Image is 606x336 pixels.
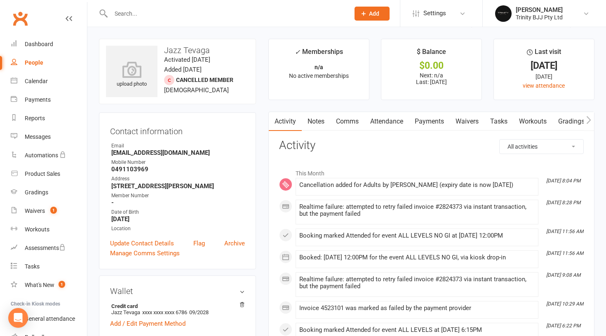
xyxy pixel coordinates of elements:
[25,208,45,214] div: Waivers
[111,208,245,216] div: Date of Birth
[364,112,409,131] a: Attendance
[164,66,202,73] time: Added [DATE]
[224,238,245,248] a: Archive
[111,215,245,223] strong: [DATE]
[25,226,49,233] div: Workouts
[142,309,187,315] span: xxxx xxxx xxxx 6786
[546,323,580,329] i: [DATE] 6:22 PM
[11,35,87,54] a: Dashboard
[11,91,87,109] a: Payments
[25,245,66,251] div: Assessments
[25,315,75,322] div: General attendance
[11,165,87,183] a: Product Sales
[25,41,53,47] div: Dashboard
[106,61,157,89] div: upload photo
[516,14,563,21] div: Trinity BJJ Pty Ltd
[11,257,87,276] a: Tasks
[111,166,245,173] strong: 0491103969
[546,200,580,205] i: [DATE] 8:28 PM
[110,238,174,248] a: Update Contact Details
[25,170,60,177] div: Product Sales
[8,308,28,328] div: Open Intercom Messenger
[25,189,48,196] div: Gradings
[299,305,535,312] div: Invoice 4523101 was marked as failed by the payment provider
[546,229,583,234] i: [DATE] 11:56 AM
[110,302,245,317] li: Jazz Tevaga
[59,281,65,288] span: 1
[546,272,580,278] i: [DATE] 9:08 AM
[409,112,450,131] a: Payments
[111,182,245,190] strong: [STREET_ADDRESS][PERSON_NAME]
[110,319,186,329] a: Add / Edit Payment Method
[523,82,565,89] a: view attendance
[546,301,583,307] i: [DATE] 10:29 AM
[295,47,343,62] div: Memberships
[369,10,379,17] span: Add
[111,142,245,150] div: Email
[11,239,87,257] a: Assessments
[111,199,245,206] strong: -
[111,225,245,233] div: Location
[111,175,245,183] div: Address
[25,115,45,121] div: Reports
[269,112,302,131] a: Activity
[108,8,344,19] input: Search...
[11,109,87,128] a: Reports
[189,309,209,315] span: 09/2028
[11,202,87,220] a: Waivers 1
[111,149,245,156] strong: [EMAIL_ADDRESS][DOMAIN_NAME]
[25,263,40,270] div: Tasks
[355,7,390,21] button: Add
[25,59,43,66] div: People
[546,250,583,256] i: [DATE] 11:56 AM
[11,183,87,202] a: Gradings
[176,77,233,83] span: Cancelled member
[11,146,87,165] a: Automations
[299,232,535,239] div: Booking marked Attended for event ALL LEVELS NO GI at [DATE] 12:00PM
[11,128,87,146] a: Messages
[516,6,563,14] div: [PERSON_NAME]
[330,112,364,131] a: Comms
[299,276,535,290] div: Realtime failure: attempted to retry failed invoice #2824373 via instant transaction, but the pay...
[111,192,245,200] div: Member Number
[302,112,330,131] a: Notes
[25,133,51,140] div: Messages
[279,165,584,178] li: This Month
[50,207,57,214] span: 1
[193,238,205,248] a: Flag
[164,86,229,94] span: [DEMOGRAPHIC_DATA]
[106,46,249,55] h3: Jazz Tevaga
[11,72,87,91] a: Calendar
[299,182,535,189] div: Cancellation added for Adults by [PERSON_NAME] (expiry date is now [DATE])
[484,112,513,131] a: Tasks
[110,287,245,296] h3: Wallet
[279,139,584,152] h3: Activity
[299,254,535,261] div: Booked: [DATE] 12:00PM for the event ALL LEVELS NO GI, via kiosk drop-in
[299,203,535,217] div: Realtime failure: attempted to retry failed invoice #2824373 via instant transaction, but the pay...
[10,8,31,29] a: Clubworx
[389,61,474,70] div: $0.00
[315,64,323,70] strong: n/a
[423,4,446,23] span: Settings
[11,276,87,294] a: What's New1
[513,112,552,131] a: Workouts
[110,124,245,136] h3: Contact information
[495,5,512,22] img: thumb_image1712106278.png
[389,72,474,85] p: Next: n/a Last: [DATE]
[546,178,580,184] i: [DATE] 8:04 PM
[450,112,484,131] a: Waivers
[164,56,210,63] time: Activated [DATE]
[299,327,535,334] div: Booking marked Attended for event ALL LEVELS at [DATE] 6:15PM
[11,220,87,239] a: Workouts
[25,152,58,159] div: Automations
[25,78,48,84] div: Calendar
[11,310,87,328] a: General attendance kiosk mode
[295,48,300,56] i: ✓
[417,47,446,61] div: $ Balance
[25,96,51,103] div: Payments
[289,72,349,79] span: No active memberships
[111,159,245,166] div: Mobile Number
[110,248,180,258] a: Manage Comms Settings
[111,303,241,309] strong: Credit card
[11,54,87,72] a: People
